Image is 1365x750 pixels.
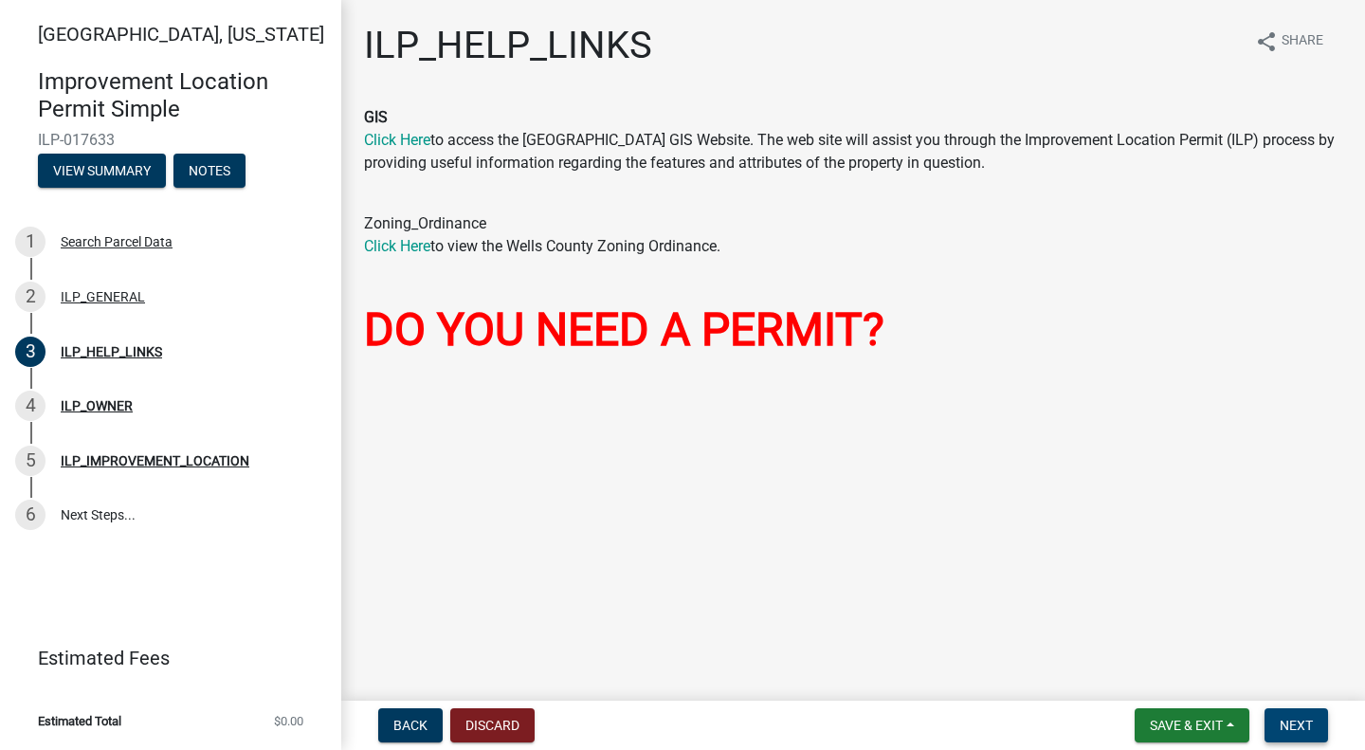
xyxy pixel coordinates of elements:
[38,164,166,179] wm-modal-confirm: Summary
[364,108,388,126] b: GIS
[173,154,246,188] button: Notes
[1280,718,1313,733] span: Next
[378,708,443,742] button: Back
[61,235,173,248] div: Search Parcel Data
[38,23,324,46] span: [GEOGRAPHIC_DATA], [US_STATE]
[1240,23,1338,60] button: shareShare
[38,715,121,727] span: Estimated Total
[15,337,45,367] div: 3
[61,290,145,303] div: ILP_GENERAL
[15,446,45,476] div: 5
[38,131,303,149] span: ILP-017633
[1150,718,1223,733] span: Save & Exit
[1255,30,1278,53] i: share
[38,154,166,188] button: View Summary
[364,106,1342,174] div: to access the [GEOGRAPHIC_DATA] GIS Website. The web site will assist you through the Improvement...
[38,68,326,123] h4: Improvement Location Permit Simple
[61,345,162,358] div: ILP_HELP_LINKS
[450,708,535,742] button: Discard
[393,718,428,733] span: Back
[15,500,45,530] div: 6
[1282,30,1323,53] span: Share
[15,227,45,257] div: 1
[1265,708,1328,742] button: Next
[61,454,249,467] div: ILP_IMPROVEMENT_LOCATION
[364,237,430,255] a: Click Here
[274,715,303,727] span: $0.00
[364,190,1342,258] div: Zoning_Ordinance to view the Wells County Zoning Ordinance.
[1135,708,1249,742] button: Save & Exit
[364,302,884,357] font: DO YOU NEED A PERMIT?
[61,399,133,412] div: ILP_OWNER
[173,164,246,179] wm-modal-confirm: Notes
[15,639,311,677] a: Estimated Fees
[364,23,652,68] h1: ILP_HELP_LINKS
[15,282,45,312] div: 2
[15,391,45,421] div: 4
[364,131,430,149] a: Click Here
